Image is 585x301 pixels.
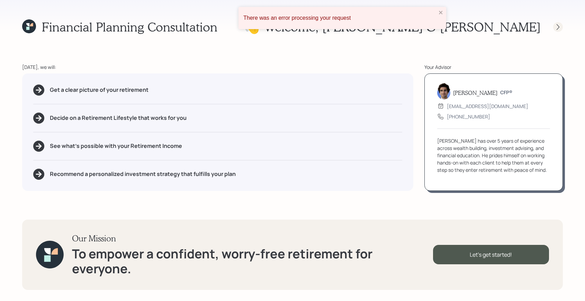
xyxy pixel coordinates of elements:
div: Your Advisor [424,63,563,71]
div: [PERSON_NAME] has over 5 years of experience across wealth building, investment advising, and fin... [437,137,550,174]
h5: See what's possible with your Retirement Income [50,143,182,149]
div: [DATE], we will: [22,63,413,71]
div: Let's get started! [433,245,549,264]
h5: [PERSON_NAME] [453,89,497,96]
h1: Financial Planning Consultation [42,19,217,34]
h1: To empower a confident, worry-free retirement for everyone. [72,246,433,276]
div: [EMAIL_ADDRESS][DOMAIN_NAME] [447,103,528,110]
h3: Our Mission [72,233,433,244]
div: [PHONE_NUMBER] [447,113,490,120]
img: harrison-schaefer-headshot-2.png [437,83,450,99]
h6: CFP® [500,90,512,96]
button: close [439,10,443,16]
h5: Decide on a Retirement Lifestyle that works for you [50,115,187,121]
h5: Get a clear picture of your retirement [50,87,148,93]
div: There was an error processing your request [243,15,436,21]
h5: Recommend a personalized investment strategy that fulfills your plan [50,171,236,177]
